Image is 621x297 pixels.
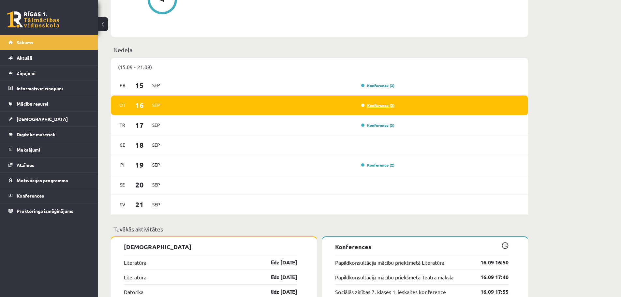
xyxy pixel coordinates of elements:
a: Literatūra [124,259,146,266]
span: Pi [116,160,129,170]
p: [DEMOGRAPHIC_DATA] [124,242,297,251]
span: Motivācijas programma [17,177,68,183]
span: Sep [149,100,163,110]
span: Mācību resursi [17,101,48,107]
p: Konferences [335,242,509,251]
span: Tr [116,120,129,130]
a: 16.09 16:50 [471,259,509,266]
span: Atzīmes [17,162,34,168]
p: Tuvākās aktivitātes [113,225,525,233]
span: Sv [116,200,129,210]
span: 19 [129,159,150,170]
legend: Maksājumi [17,142,90,157]
span: Sep [149,200,163,210]
span: Sākums [17,39,33,45]
legend: Informatīvie ziņojumi [17,81,90,96]
a: Aktuāli [8,50,90,65]
a: Atzīmes [8,157,90,172]
a: Proktoringa izmēģinājums [8,203,90,218]
a: Literatūra [124,273,146,281]
a: Datorika [124,288,143,296]
a: Maksājumi [8,142,90,157]
a: Digitālie materiāli [8,127,90,142]
a: Konference (3) [361,123,394,128]
a: Ziņojumi [8,66,90,81]
span: 21 [129,199,150,210]
a: līdz [DATE] [259,273,297,281]
span: Pr [116,80,129,90]
a: 16.09 17:40 [471,273,509,281]
span: 17 [129,120,150,130]
span: Sep [149,160,163,170]
legend: Ziņojumi [17,66,90,81]
p: Nedēļa [113,45,525,54]
a: Konferences [8,188,90,203]
a: līdz [DATE] [259,259,297,266]
span: Sep [149,80,163,90]
span: Proktoringa izmēģinājums [17,208,73,214]
a: Konference (2) [361,83,394,88]
span: Sep [149,120,163,130]
span: 18 [129,140,150,150]
span: Ot [116,100,129,110]
a: līdz [DATE] [259,288,297,296]
a: Rīgas 1. Tālmācības vidusskola [7,11,59,28]
a: [DEMOGRAPHIC_DATA] [8,111,90,126]
a: Mācību resursi [8,96,90,111]
span: Ce [116,140,129,150]
a: Konference (2) [361,162,394,168]
a: 16.09 17:55 [471,288,509,296]
span: Digitālie materiāli [17,131,55,137]
a: Papildkonsultācija mācību priekšmetā Teātra māksla [335,273,453,281]
a: Informatīvie ziņojumi [8,81,90,96]
a: Papildkonsultācija mācību priekšmetā Literatūra [335,259,444,266]
span: Konferences [17,193,44,199]
a: Sākums [8,35,90,50]
span: Sep [149,180,163,190]
span: 20 [129,179,150,190]
a: Sociālās zinības 7. klases 1. ieskaites konference [335,288,446,296]
span: 15 [129,80,150,91]
span: 16 [129,100,150,111]
span: [DEMOGRAPHIC_DATA] [17,116,68,122]
span: Sep [149,140,163,150]
div: (15.09 - 21.09) [111,58,528,76]
span: Aktuāli [17,55,32,61]
a: Motivācijas programma [8,173,90,188]
span: Se [116,180,129,190]
a: Konference (3) [361,103,394,108]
